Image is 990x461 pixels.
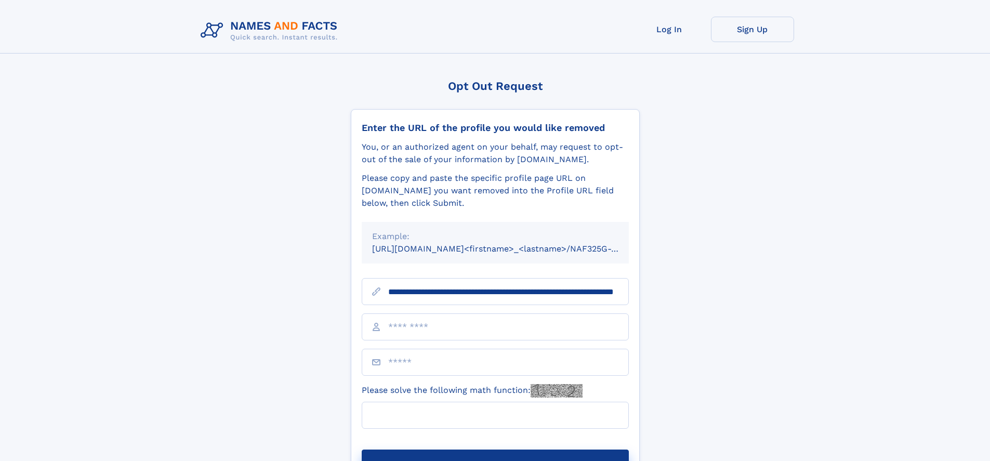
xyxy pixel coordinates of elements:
div: Please copy and paste the specific profile page URL on [DOMAIN_NAME] you want removed into the Pr... [362,172,629,209]
div: Opt Out Request [351,80,640,93]
a: Sign Up [711,17,794,42]
img: Logo Names and Facts [196,17,346,45]
label: Please solve the following math function: [362,384,583,398]
div: Enter the URL of the profile you would like removed [362,122,629,134]
a: Log In [628,17,711,42]
div: You, or an authorized agent on your behalf, may request to opt-out of the sale of your informatio... [362,141,629,166]
div: Example: [372,230,618,243]
small: [URL][DOMAIN_NAME]<firstname>_<lastname>/NAF325G-xxxxxxxx [372,244,649,254]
